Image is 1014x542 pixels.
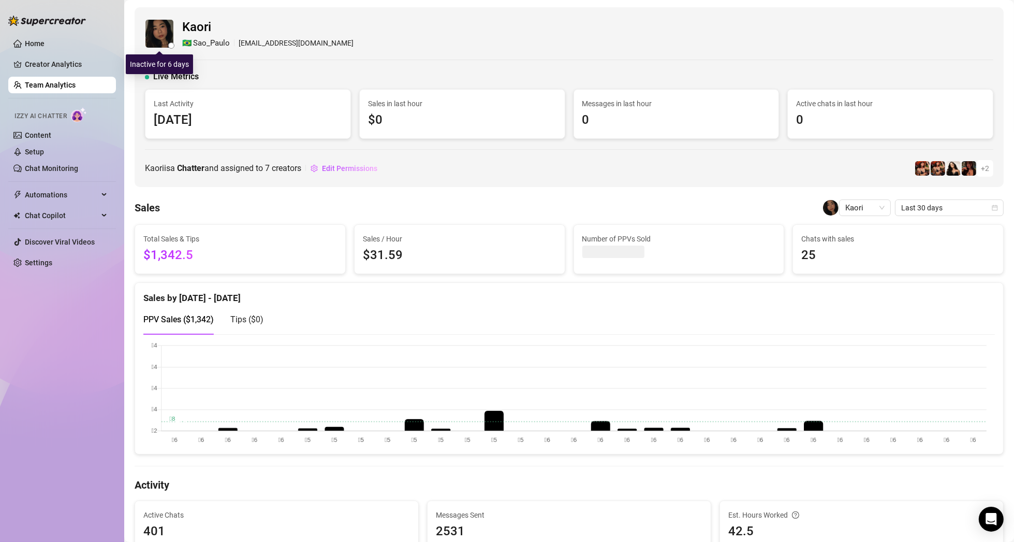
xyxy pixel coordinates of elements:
[14,111,67,121] span: Izzy AI Chatter
[796,110,984,130] span: 0
[154,110,342,130] span: [DATE]
[25,187,98,203] span: Automations
[126,54,193,74] div: Inactive for 6 days
[143,233,337,245] span: Total Sales & Tips
[845,200,885,216] span: Kaori
[363,246,556,265] span: $31.59
[931,161,945,176] img: OxilleryOF
[25,164,78,173] a: Chat Monitoring
[728,522,995,541] span: 42.5
[436,522,702,541] span: 2531
[143,522,410,541] span: 401
[13,191,22,199] span: thunderbolt
[436,509,702,521] span: Messages Sent
[981,163,989,174] span: + 2
[145,20,173,48] img: Kaori
[265,163,270,173] span: 7
[143,283,995,305] div: Sales by [DATE] - [DATE]
[368,98,556,109] span: Sales in last hour
[792,509,799,521] span: question-circle
[71,107,87,122] img: AI Chatter
[796,98,984,109] span: Active chats in last hour
[135,201,160,215] h4: Sales
[25,81,76,89] a: Team Analytics
[322,164,377,173] span: Edit Permissions
[368,110,556,130] span: $0
[135,478,1004,492] h4: Activity
[801,233,995,245] span: Chats with sales
[143,509,410,521] span: Active Chats
[182,37,192,50] span: 🇧🇷
[823,200,839,216] img: Kaori
[901,200,997,216] span: Last 30 days
[154,98,342,109] span: Last Activity
[25,131,51,139] a: Content
[13,212,20,219] img: Chat Copilot
[193,37,230,50] span: Sao_Paulo
[177,163,204,173] b: Chatter
[311,165,318,172] span: setting
[25,39,45,48] a: Home
[915,161,930,176] img: Oxillery
[25,56,108,73] a: Creator Analytics
[946,161,961,176] img: mads
[182,37,354,50] div: [EMAIL_ADDRESS][DOMAIN_NAME]
[143,315,214,324] span: PPV Sales ( $1,342 )
[363,233,556,245] span: Sales / Hour
[979,507,1004,532] div: Open Intercom Messenger
[582,233,776,245] span: Number of PPVs Sold
[25,207,98,224] span: Chat Copilot
[801,246,995,265] span: 25
[992,205,998,211] span: calendar
[143,246,337,265] span: $1,342.5
[25,259,52,267] a: Settings
[8,16,86,26] img: logo-BBDzfeDw.svg
[728,509,995,521] div: Est. Hours Worked
[25,148,44,156] a: Setup
[582,98,771,109] span: Messages in last hour
[153,70,199,83] span: Live Metrics
[310,160,378,177] button: Edit Permissions
[182,18,354,37] span: Kaori
[582,110,771,130] span: 0
[230,315,263,324] span: Tips ( $0 )
[962,161,976,176] img: steph
[145,162,301,175] span: Kaori is a and assigned to creators
[25,238,95,246] a: Discover Viral Videos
